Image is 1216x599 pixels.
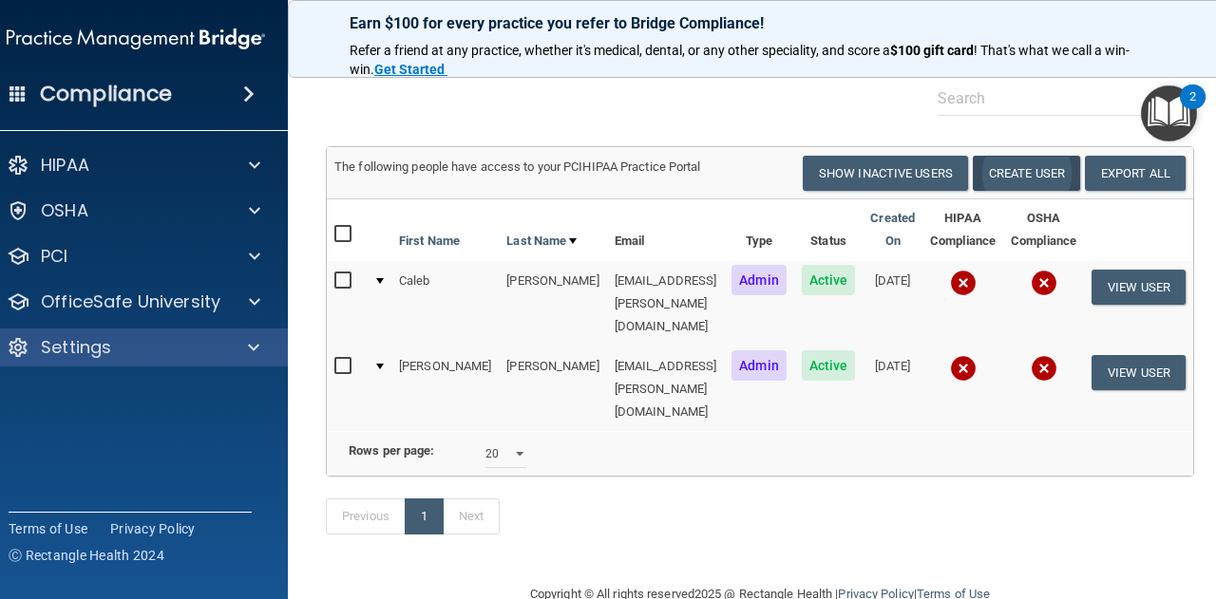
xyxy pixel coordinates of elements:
[9,546,164,565] span: Ⓒ Rectangle Health 2024
[349,443,434,458] b: Rows per page:
[334,159,701,174] span: The following people have access to your PCIHIPAA Practice Portal
[1003,199,1084,261] th: OSHA Compliance
[9,519,87,538] a: Terms of Use
[870,207,915,253] a: Created On
[41,290,220,313] p: OfficeSafe University
[40,81,172,107] h4: Compliance
[41,336,111,359] p: Settings
[794,199,864,261] th: Status
[802,350,856,381] span: Active
[391,346,499,431] td: [PERSON_NAME]
[1031,270,1057,296] img: cross.ca9f0e7f.svg
[724,199,794,261] th: Type
[731,265,787,295] span: Admin
[7,336,259,359] a: Settings
[350,43,890,58] span: Refer a friend at any practice, whether it's medical, dental, or any other speciality, and score a
[374,62,445,77] strong: Get Started
[607,346,725,431] td: [EMAIL_ADDRESS][PERSON_NAME][DOMAIN_NAME]
[41,245,67,268] p: PCI
[607,261,725,346] td: [EMAIL_ADDRESS][PERSON_NAME][DOMAIN_NAME]
[350,14,1170,32] p: Earn $100 for every practice you refer to Bridge Compliance!
[1031,355,1057,382] img: cross.ca9f0e7f.svg
[7,154,260,177] a: HIPAA
[1092,355,1186,390] button: View User
[950,355,977,382] img: cross.ca9f0e7f.svg
[863,346,922,431] td: [DATE]
[1189,97,1196,122] div: 2
[350,43,1130,77] span: ! That's what we call a win-win.
[973,156,1080,191] button: Create User
[7,199,260,222] a: OSHA
[731,350,787,381] span: Admin
[890,43,974,58] strong: $100 gift card
[506,230,577,253] a: Last Name
[7,245,260,268] a: PCI
[41,199,88,222] p: OSHA
[7,290,260,313] a: OfficeSafe University
[863,261,922,346] td: [DATE]
[938,81,1157,116] input: Search
[405,498,444,534] a: 1
[110,519,196,538] a: Privacy Policy
[399,230,460,253] a: First Name
[391,261,499,346] td: Caleb
[7,20,265,58] img: PMB logo
[922,199,1003,261] th: HIPAA Compliance
[802,265,856,295] span: Active
[1141,85,1197,141] button: Open Resource Center, 2 new notifications
[41,154,89,177] p: HIPAA
[499,261,606,346] td: [PERSON_NAME]
[1085,156,1186,191] a: Export All
[950,270,977,296] img: cross.ca9f0e7f.svg
[443,498,500,534] a: Next
[326,498,406,534] a: Previous
[1092,270,1186,305] button: View User
[803,156,968,191] button: Show Inactive Users
[499,346,606,431] td: [PERSON_NAME]
[607,199,725,261] th: Email
[374,62,447,77] a: Get Started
